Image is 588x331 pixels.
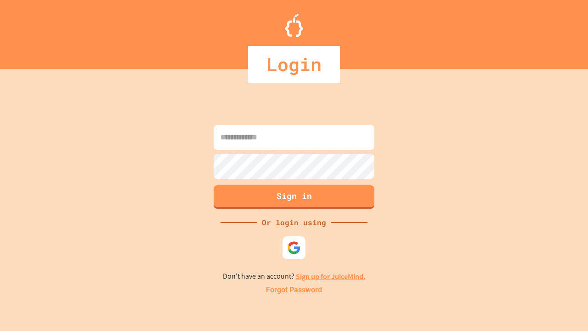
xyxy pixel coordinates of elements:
[257,217,331,228] div: Or login using
[223,271,366,282] p: Don't have an account?
[296,272,366,281] a: Sign up for JuiceMind.
[266,285,322,296] a: Forgot Password
[287,241,301,255] img: google-icon.svg
[285,14,303,37] img: Logo.svg
[214,185,374,209] button: Sign in
[248,46,340,83] div: Login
